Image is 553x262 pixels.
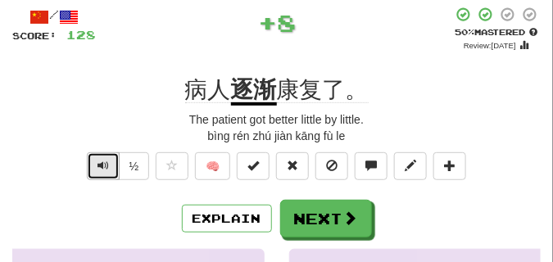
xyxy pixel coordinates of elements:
button: Play sentence audio (ctl+space) [87,152,120,180]
div: Mastered [452,26,541,38]
button: 🧠 [195,152,230,180]
div: The patient got better little by little. [12,111,541,128]
div: bìng rén zhú jiàn kāng fù le [12,128,541,144]
button: Discuss sentence (alt+u) [355,152,388,180]
button: Reset to 0% Mastered (alt+r) [276,152,309,180]
button: Edit sentence (alt+d) [394,152,427,180]
button: Favorite sentence (alt+f) [156,152,188,180]
small: Review: [DATE] [464,41,516,50]
span: + [259,7,278,39]
span: Score: [12,30,57,41]
button: Add to collection (alt+a) [433,152,466,180]
button: Ignore sentence (alt+i) [315,152,348,180]
button: Next [280,200,372,237]
div: Text-to-speech controls [84,152,150,188]
span: 50 % [456,27,475,37]
span: 康复了。 [277,77,369,103]
span: 8 [278,9,297,37]
button: Set this sentence to 100% Mastered (alt+m) [237,152,270,180]
u: 逐渐 [231,77,277,106]
button: ½ [119,152,150,180]
div: / [12,7,96,27]
button: Explain [182,205,272,233]
span: 128 [66,28,96,42]
span: 病人 [185,77,231,103]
